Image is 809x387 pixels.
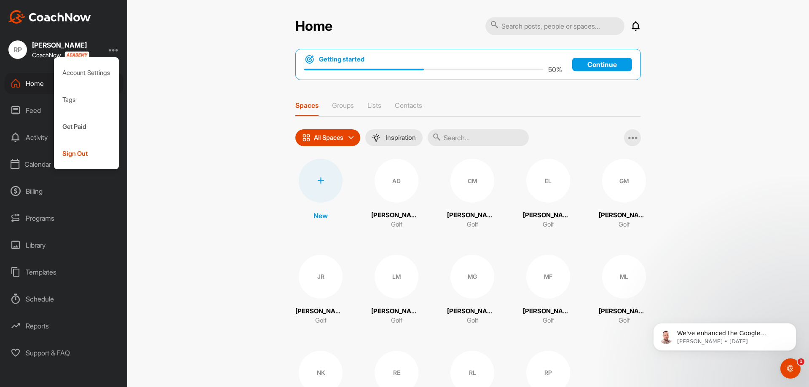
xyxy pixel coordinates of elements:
[447,159,498,230] a: CM[PERSON_NAME]Golf
[372,133,380,142] img: menuIcon
[619,220,630,230] p: Golf
[5,235,123,256] div: Library
[319,55,364,64] h1: Getting started
[5,154,123,175] div: Calendar
[371,307,422,316] p: [PERSON_NAME]
[54,140,119,167] div: Sign Out
[543,316,554,326] p: Golf
[5,73,123,94] div: Home
[32,51,89,59] div: CoachNow
[295,101,319,109] p: Spaces
[619,316,630,326] p: Golf
[548,64,562,75] p: 50 %
[54,86,119,113] div: Tags
[5,262,123,283] div: Templates
[8,10,91,24] img: CoachNow
[447,307,498,316] p: [PERSON_NAME]
[450,255,494,299] div: MG
[315,316,327,326] p: Golf
[304,54,315,64] img: bullseye
[295,18,332,35] h2: Home
[5,342,123,363] div: Support & FAQ
[367,101,381,109] p: Lists
[386,134,416,141] p: Inspiration
[5,127,123,148] div: Activity
[371,211,422,220] p: [PERSON_NAME]
[780,358,801,379] iframe: Intercom live chat
[467,316,478,326] p: Golf
[526,255,570,299] div: MF
[447,255,498,326] a: MG[PERSON_NAME]Golf
[467,220,478,230] p: Golf
[295,255,346,326] a: JR[PERSON_NAME]Golf
[299,255,343,299] div: JR
[798,358,804,365] span: 1
[640,305,809,364] iframe: Intercom notifications message
[295,307,346,316] p: [PERSON_NAME]
[599,211,649,220] p: [PERSON_NAME]
[375,159,418,203] div: AD
[391,220,402,230] p: Golf
[485,17,624,35] input: Search posts, people or spaces...
[599,307,649,316] p: [PERSON_NAME]
[523,255,573,326] a: MF[PERSON_NAME]Golf
[5,288,123,310] div: Schedule
[523,159,573,230] a: EL[PERSON_NAME]Golf
[543,220,554,230] p: Golf
[314,134,343,141] p: All Spaces
[526,159,570,203] div: EL
[64,51,89,59] img: CoachNow acadmey
[599,255,649,326] a: ML[PERSON_NAME]Golf
[391,316,402,326] p: Golf
[602,255,646,299] div: ML
[5,181,123,202] div: Billing
[572,58,632,71] a: Continue
[375,255,418,299] div: LM
[332,101,354,109] p: Groups
[8,40,27,59] div: RP
[5,208,123,229] div: Programs
[599,159,649,230] a: GM[PERSON_NAME]Golf
[313,211,328,221] p: New
[371,159,422,230] a: AD[PERSON_NAME]Golf
[32,42,89,48] div: [PERSON_NAME]
[302,133,311,142] img: icon
[5,100,123,121] div: Feed
[523,211,573,220] p: [PERSON_NAME]
[371,255,422,326] a: LM[PERSON_NAME]Golf
[428,129,529,146] input: Search...
[5,315,123,336] div: Reports
[37,32,145,40] p: Message from Alex, sent 1d ago
[395,101,422,109] p: Contacts
[37,24,143,123] span: We've enhanced the Google Calendar integration for a more seamless experience. If you haven't lin...
[54,59,119,86] div: Account Settings
[447,211,498,220] p: [PERSON_NAME]
[54,113,119,140] div: Get Paid
[602,159,646,203] div: GM
[523,307,573,316] p: [PERSON_NAME]
[450,159,494,203] div: CM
